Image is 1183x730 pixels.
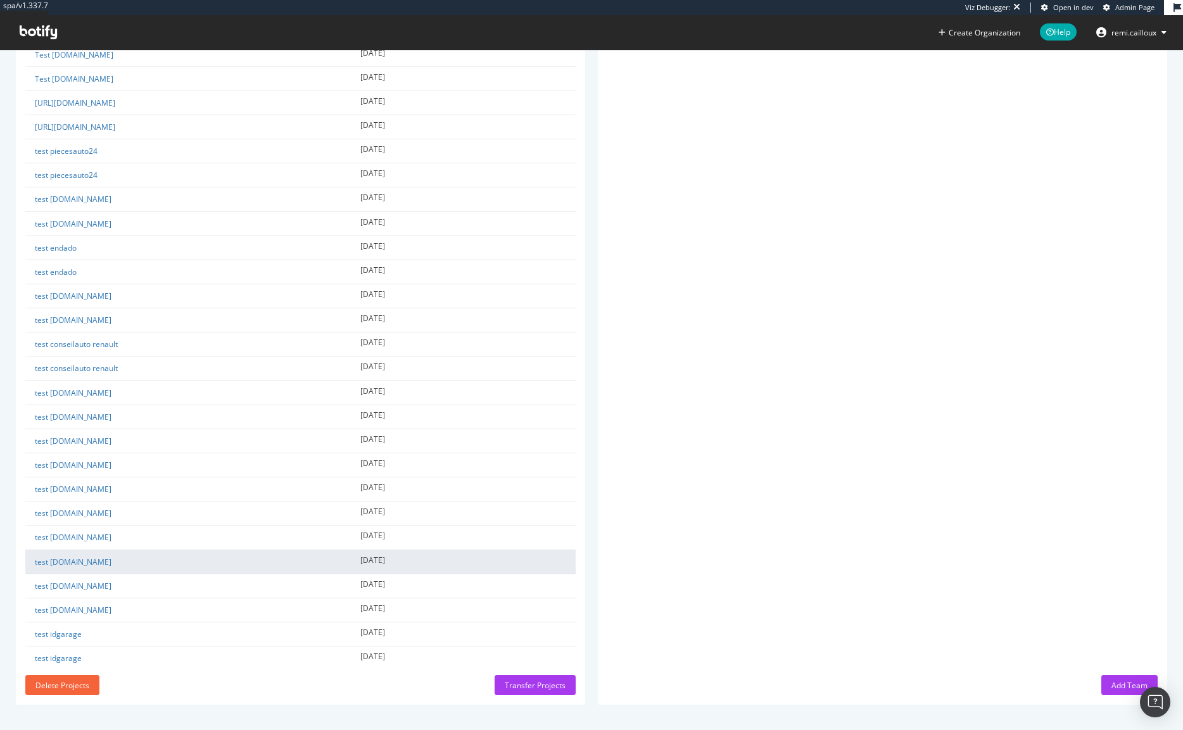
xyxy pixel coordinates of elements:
[351,260,576,284] td: [DATE]
[351,646,576,670] td: [DATE]
[35,412,111,422] a: test [DOMAIN_NAME]
[35,315,111,325] a: test [DOMAIN_NAME]
[1086,22,1177,42] button: remi.cailloux
[1115,3,1155,12] span: Admin Page
[1053,3,1094,12] span: Open in dev
[35,557,111,567] a: test [DOMAIN_NAME]
[351,42,576,66] td: [DATE]
[35,73,113,84] a: Test [DOMAIN_NAME]
[351,332,576,356] td: [DATE]
[505,680,566,691] div: Transfer Projects
[351,236,576,260] td: [DATE]
[351,405,576,429] td: [DATE]
[351,211,576,236] td: [DATE]
[351,163,576,187] td: [DATE]
[35,484,111,494] a: test [DOMAIN_NAME]
[1111,680,1148,691] div: Add Team
[351,622,576,646] td: [DATE]
[351,550,576,574] td: [DATE]
[35,532,111,543] a: test [DOMAIN_NAME]
[35,218,111,229] a: test [DOMAIN_NAME]
[351,525,576,550] td: [DATE]
[1040,23,1077,41] span: Help
[35,363,118,374] a: test conseilauto renault
[351,308,576,332] td: [DATE]
[35,581,111,591] a: test [DOMAIN_NAME]
[35,98,115,108] a: [URL][DOMAIN_NAME]
[35,653,82,664] a: test idgarage
[25,680,99,691] a: Delete Projects
[35,387,111,398] a: test [DOMAIN_NAME]
[35,339,118,349] a: test conseilauto renault
[35,291,111,301] a: test [DOMAIN_NAME]
[35,170,98,180] a: test piecesauto24
[35,629,82,639] a: test idgarage
[35,49,113,60] a: Test [DOMAIN_NAME]
[35,194,111,205] a: test [DOMAIN_NAME]
[351,477,576,501] td: [DATE]
[351,139,576,163] td: [DATE]
[965,3,1011,13] div: Viz Debugger:
[1103,3,1155,13] a: Admin Page
[35,146,98,156] a: test piecesauto24
[351,429,576,453] td: [DATE]
[1041,3,1094,13] a: Open in dev
[495,675,576,695] button: Transfer Projects
[351,66,576,91] td: [DATE]
[25,675,99,695] button: Delete Projects
[351,501,576,525] td: [DATE]
[35,242,77,253] a: test endado
[35,508,111,519] a: test [DOMAIN_NAME]
[35,122,115,132] a: [URL][DOMAIN_NAME]
[35,267,77,277] a: test endado
[351,574,576,598] td: [DATE]
[351,187,576,211] td: [DATE]
[1111,27,1156,38] span: remi.cailloux
[351,284,576,308] td: [DATE]
[351,381,576,405] td: [DATE]
[35,436,111,446] a: test [DOMAIN_NAME]
[35,460,111,470] a: test [DOMAIN_NAME]
[35,680,89,691] div: Delete Projects
[35,605,111,615] a: test [DOMAIN_NAME]
[351,598,576,622] td: [DATE]
[938,27,1021,39] button: Create Organization
[351,356,576,381] td: [DATE]
[1140,687,1170,717] div: Open Intercom Messenger
[351,453,576,477] td: [DATE]
[351,115,576,139] td: [DATE]
[495,680,576,691] a: Transfer Projects
[1101,680,1158,691] a: Add Team
[351,91,576,115] td: [DATE]
[1101,675,1158,695] button: Add Team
